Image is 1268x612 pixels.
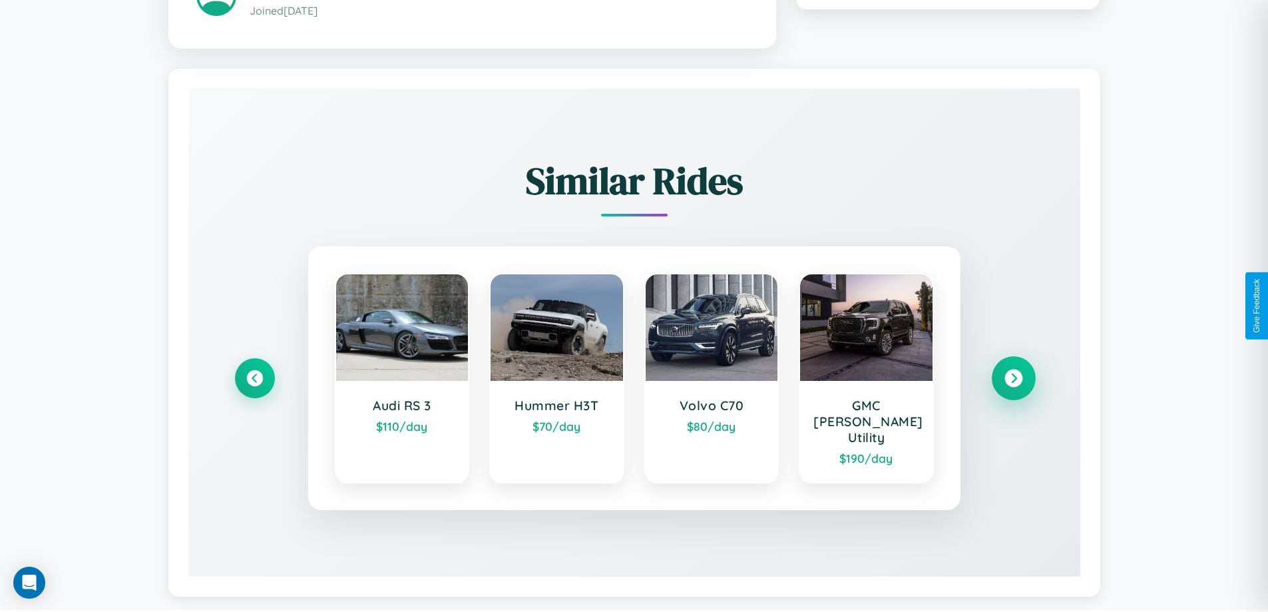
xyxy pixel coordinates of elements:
div: $ 190 /day [813,451,919,465]
h2: Similar Rides [235,155,1034,206]
p: Joined [DATE] [250,1,748,21]
a: Hummer H3T$70/day [489,273,624,483]
div: Open Intercom Messenger [13,567,45,599]
h3: Audi RS 3 [349,398,455,414]
h3: Volvo C70 [659,398,765,414]
div: $ 80 /day [659,419,765,434]
a: GMC [PERSON_NAME] Utility$190/day [799,273,934,483]
div: $ 70 /day [504,419,610,434]
h3: GMC [PERSON_NAME] Utility [813,398,919,446]
h3: Hummer H3T [504,398,610,414]
a: Audi RS 3$110/day [335,273,470,483]
a: Volvo C70$80/day [644,273,779,483]
div: Give Feedback [1252,279,1261,333]
div: $ 110 /day [349,419,455,434]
